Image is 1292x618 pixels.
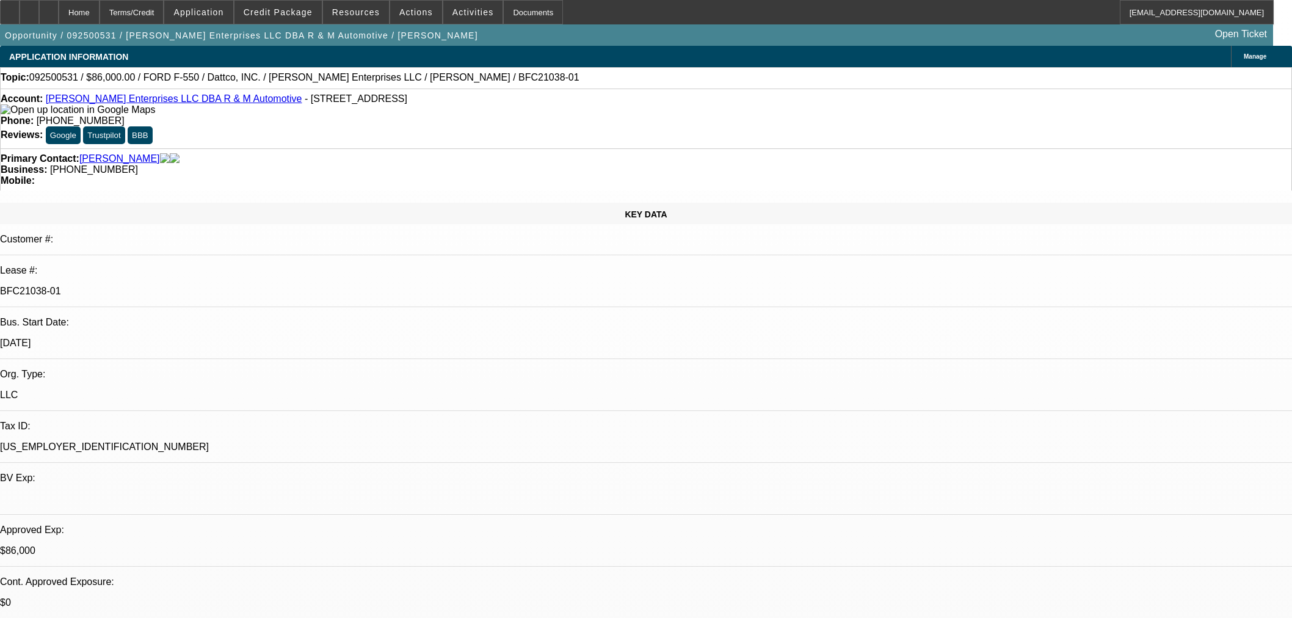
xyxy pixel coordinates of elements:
strong: Business: [1,164,47,175]
span: Credit Package [244,7,313,17]
span: Resources [332,7,380,17]
img: linkedin-icon.png [170,153,180,164]
span: 092500531 / $86,000.00 / FORD F-550 / Dattco, INC. / [PERSON_NAME] Enterprises LLC / [PERSON_NAME... [29,72,579,83]
button: Resources [323,1,389,24]
span: [PHONE_NUMBER] [37,115,125,126]
strong: Mobile: [1,175,35,186]
button: Activities [443,1,503,24]
a: [PERSON_NAME] Enterprises LLC DBA R & M Automotive [46,93,302,104]
span: Actions [399,7,433,17]
a: [PERSON_NAME] [79,153,160,164]
span: Application [173,7,223,17]
img: facebook-icon.png [160,153,170,164]
strong: Reviews: [1,129,43,140]
span: APPLICATION INFORMATION [9,52,128,62]
a: Open Ticket [1210,24,1272,45]
button: Application [164,1,233,24]
a: View Google Maps [1,104,155,115]
span: [PHONE_NUMBER] [50,164,138,175]
strong: Primary Contact: [1,153,79,164]
button: Actions [390,1,442,24]
button: Trustpilot [83,126,125,144]
span: Activities [452,7,494,17]
button: BBB [128,126,153,144]
span: Manage [1244,53,1266,60]
button: Google [46,126,81,144]
img: Open up location in Google Maps [1,104,155,115]
span: KEY DATA [625,209,667,219]
span: Opportunity / 092500531 / [PERSON_NAME] Enterprises LLC DBA R & M Automotive / [PERSON_NAME] [5,31,478,40]
span: - [STREET_ADDRESS] [305,93,407,104]
strong: Account: [1,93,43,104]
button: Credit Package [234,1,322,24]
strong: Topic: [1,72,29,83]
strong: Phone: [1,115,34,126]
